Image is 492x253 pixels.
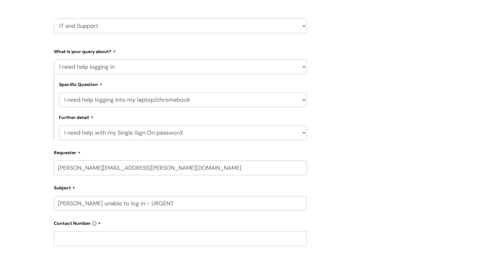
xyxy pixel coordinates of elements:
[54,218,307,226] label: Contact Number
[54,148,307,155] label: Requester
[59,81,102,87] label: Specific Question
[54,183,307,191] label: Subject
[54,47,307,54] label: What is your query about?
[92,221,96,226] img: info-icon.svg
[54,161,307,175] input: Email
[59,114,94,120] label: Further detail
